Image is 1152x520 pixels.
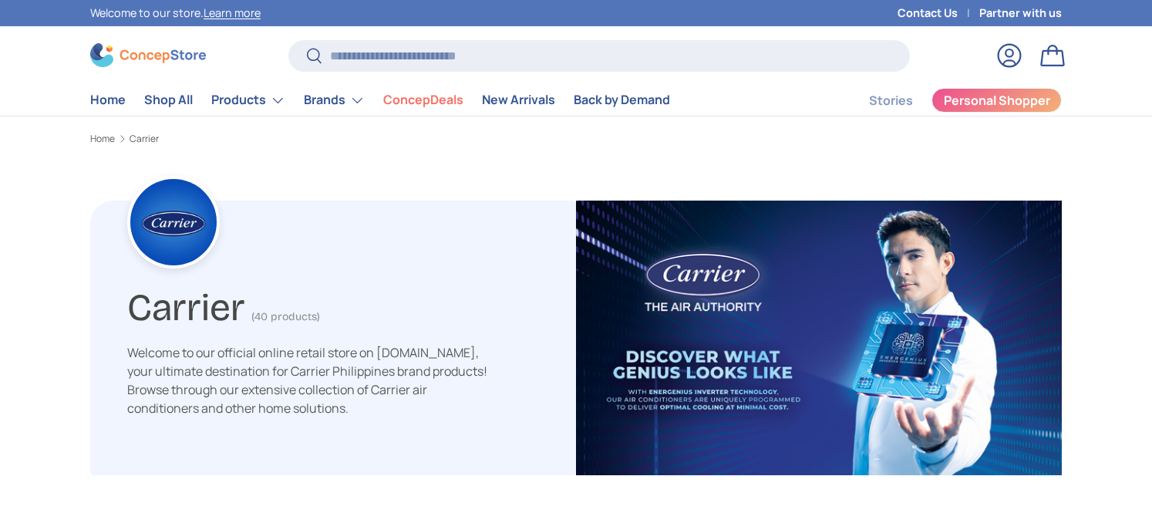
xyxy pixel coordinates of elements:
nav: Primary [90,85,670,116]
a: ConcepDeals [383,85,463,115]
a: Products [211,85,285,116]
a: Learn more [204,5,261,20]
span: Personal Shopper [944,94,1050,106]
nav: Secondary [832,85,1062,116]
nav: Breadcrumbs [90,132,1062,146]
a: Back by Demand [574,85,670,115]
summary: Brands [295,85,374,116]
summary: Products [202,85,295,116]
img: ConcepStore [90,43,206,67]
a: Carrier [130,134,159,144]
img: carrier-banner-image-concepstore [576,201,1062,475]
a: New Arrivals [482,85,555,115]
a: Home [90,85,126,115]
a: Contact Us [898,5,979,22]
h1: Carrier [127,279,245,330]
a: Partner with us [979,5,1062,22]
a: Personal Shopper [931,88,1062,113]
a: Stories [869,86,913,116]
span: (40 products) [251,310,320,323]
p: Welcome to our store. [90,5,261,22]
a: Brands [304,85,365,116]
a: Home [90,134,115,144]
p: Welcome to our official online retail store on [DOMAIN_NAME], your ultimate destination for Carri... [127,343,490,417]
a: Shop All [144,85,193,115]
